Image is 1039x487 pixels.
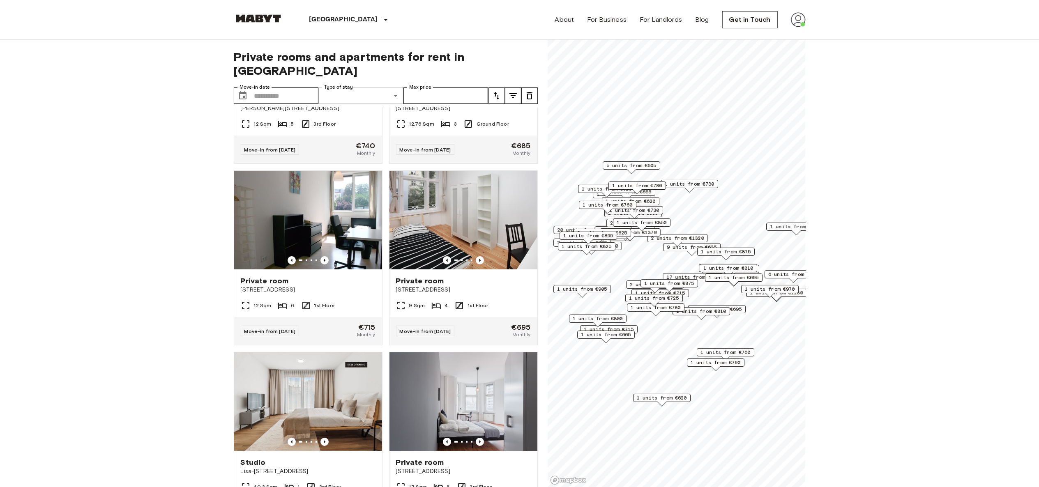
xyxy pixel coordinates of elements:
[673,307,730,320] div: Map marker
[644,280,694,287] span: 1 units from €875
[663,243,721,256] div: Map marker
[697,248,755,260] div: Map marker
[582,185,632,193] span: 1 units from €620
[647,234,707,247] div: Map marker
[512,149,530,157] span: Monthly
[476,256,484,264] button: Previous image
[651,234,704,242] span: 2 units from €1320
[561,242,622,255] div: Map marker
[557,239,607,246] span: 2 units from €790
[630,281,680,288] span: 2 units from €865
[701,248,751,255] span: 1 units from €875
[637,394,687,402] span: 1 units from €620
[627,303,684,316] div: Map marker
[633,394,691,407] div: Map marker
[511,142,531,149] span: €685
[606,219,664,232] div: Map marker
[241,276,289,286] span: Private room
[511,324,531,331] span: €695
[557,226,610,234] span: 20 units from €655
[396,104,531,113] span: [STREET_ADDRESS]
[581,331,631,338] span: 1 units from €665
[604,229,657,236] span: 1 units from €1370
[598,227,651,234] span: 14 units from €645
[626,280,684,293] div: Map marker
[692,306,742,313] span: 2 units from €695
[664,180,714,188] span: 1 units from €730
[358,324,376,331] span: €715
[562,243,612,250] span: 1 units from €825
[604,209,662,222] div: Map marker
[558,242,615,255] div: Map marker
[320,438,329,446] button: Previous image
[320,256,329,264] button: Previous image
[635,289,685,297] span: 1 units from €715
[610,219,660,227] span: 2 units from €655
[700,349,751,356] span: 1 units from €760
[240,84,270,91] label: Move-in date
[553,226,614,239] div: Map marker
[676,308,726,315] span: 1 units from €810
[454,120,457,128] span: 3
[687,358,744,371] div: Map marker
[745,285,795,293] span: 1 units from €970
[603,161,660,174] div: Map marker
[565,242,618,250] span: 1 units from €1200
[640,279,698,292] div: Map marker
[594,226,655,239] div: Map marker
[241,104,376,113] span: [PERSON_NAME][STREET_ADDRESS]
[505,87,521,104] button: tune
[574,229,631,241] div: Map marker
[235,87,251,104] button: Choose date
[722,11,778,28] a: Get in Touch
[579,201,636,214] div: Map marker
[600,228,660,241] div: Map marker
[555,15,574,25] a: About
[709,274,759,281] span: 1 units from €695
[699,264,756,277] div: Map marker
[400,328,451,334] span: Move-in from [DATE]
[705,273,763,286] div: Map marker
[770,223,823,230] span: 1 units from €1100
[443,256,451,264] button: Previous image
[750,289,803,296] span: 1 units from €1280
[663,273,723,286] div: Map marker
[254,302,272,309] span: 12 Sqm
[691,359,741,366] span: 1 units from €790
[688,305,746,318] div: Map marker
[606,206,663,219] div: Map marker
[578,185,636,198] div: Map marker
[553,239,611,251] div: Map marker
[629,294,679,302] span: 1 units from €725
[512,331,530,338] span: Monthly
[766,223,827,235] div: Map marker
[791,12,806,27] img: avatar
[667,243,717,251] span: 9 units from €635
[244,328,296,334] span: Move-in from [DATE]
[468,302,488,309] span: 1st Floor
[661,180,718,193] div: Map marker
[356,142,376,149] span: €740
[244,147,296,153] span: Move-in from [DATE]
[631,304,681,311] span: 1 units from €780
[596,226,653,239] div: Map marker
[631,289,689,302] div: Map marker
[476,438,484,446] button: Previous image
[703,264,753,272] span: 1 units from €810
[389,171,537,269] img: Marketing picture of unit DE-01-232-03M
[573,315,623,322] span: 1 units from €800
[488,87,505,104] button: tune
[396,276,444,286] span: Private room
[234,171,382,269] img: Marketing picture of unit DE-01-041-02M
[577,331,635,343] div: Map marker
[291,302,294,309] span: 6
[409,120,434,128] span: 12.76 Sqm
[234,50,538,78] span: Private rooms and apartments for rent in [GEOGRAPHIC_DATA]
[580,325,638,338] div: Map marker
[477,120,509,128] span: Ground Floor
[400,147,451,153] span: Move-in from [DATE]
[617,219,667,226] span: 1 units from €850
[389,352,537,451] img: Marketing picture of unit DE-01-047-05H
[587,15,627,25] a: For Business
[702,265,759,278] div: Map marker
